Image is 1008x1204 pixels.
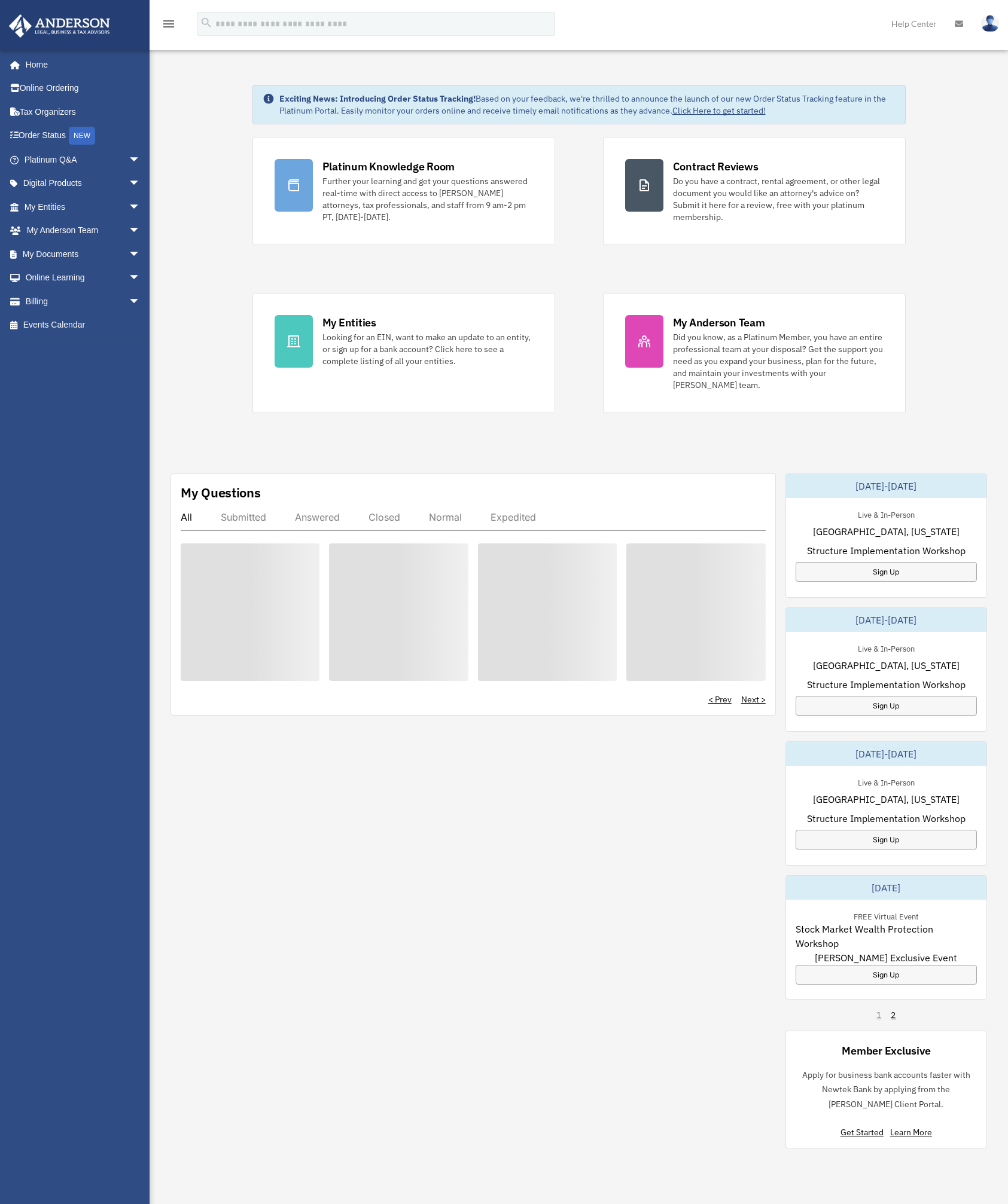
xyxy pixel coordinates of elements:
[8,219,159,243] a: My Anderson Teamarrow_drop_down
[429,511,462,523] div: Normal
[322,315,376,330] div: My Entities
[8,242,159,266] a: My Documentsarrow_drop_down
[786,608,986,632] div: [DATE]-[DATE]
[162,17,176,31] i: menu
[8,100,159,124] a: Tax Organizers
[221,511,266,523] div: Submitted
[491,511,536,523] div: Expedited
[8,195,159,219] a: My Entitiesarrow_drop_down
[181,484,261,502] div: My Questions
[129,148,153,172] span: arrow_drop_down
[891,1009,896,1021] a: 2
[322,159,455,174] div: Platinum Knowledge Room
[813,524,960,539] span: [GEOGRAPHIC_DATA], [US_STATE]
[603,137,906,245] a: Contract Reviews Do you have a contract, rental agreement, or other legal document you would like...
[603,293,906,413] a: My Anderson Team Did you know, as a Platinum Member, you have an entire professional team at your...
[295,511,340,523] div: Answered
[796,922,977,951] span: Stock Market Wealth Protection Workshop
[890,1127,932,1138] a: Learn More
[786,474,986,498] div: [DATE]-[DATE]
[842,1043,930,1058] div: Member Exclusive
[673,159,759,174] div: Contract Reviews
[796,696,977,716] a: Sign Up
[807,543,966,558] span: Structure Implementation Workshop
[181,511,192,523] div: All
[815,951,957,965] span: [PERSON_NAME] Exclusive Event
[981,15,999,32] img: User Pic
[796,1068,977,1112] p: Apply for business bank accounts faster with Newtek Bank by applying from the [PERSON_NAME] Clien...
[796,830,977,849] a: Sign Up
[129,289,153,314] span: arrow_drop_down
[279,93,896,117] div: Based on your feedback, we're thrilled to announce the launch of our new Order Status Tracking fe...
[8,289,159,313] a: Billingarrow_drop_down
[672,105,766,116] a: Click Here to get started!
[5,14,114,38] img: Anderson Advisors Platinum Portal
[813,658,960,673] span: [GEOGRAPHIC_DATA], [US_STATE]
[8,172,159,195] a: Digital Productsarrow_drop_down
[369,511,400,523] div: Closed
[252,137,555,245] a: Platinum Knowledge Room Further your learning and get your questions answered real-time with dire...
[162,21,176,31] a: menu
[129,172,153,196] span: arrow_drop_down
[252,293,555,413] a: My Entities Looking for an EIN, want to make an update to an entity, or sign up for a bank accoun...
[673,331,884,391] div: Did you know, as a Platinum Member, you have an entire professional team at your disposal? Get th...
[786,742,986,766] div: [DATE]-[DATE]
[844,909,928,922] div: FREE Virtual Event
[129,242,153,267] span: arrow_drop_down
[673,315,765,330] div: My Anderson Team
[129,195,153,219] span: arrow_drop_down
[840,1127,888,1138] a: Get Started
[848,641,924,654] div: Live & In-Person
[813,792,960,806] span: [GEOGRAPHIC_DATA], [US_STATE]
[8,313,159,337] a: Events Calendar
[200,16,213,29] i: search
[673,175,884,223] div: Do you have a contract, rental agreement, or other legal document you would like an attorney's ad...
[129,219,153,243] span: arrow_drop_down
[8,124,159,148] a: Order StatusNEW
[807,677,966,692] span: Structure Implementation Workshop
[741,693,766,705] a: Next >
[8,148,159,172] a: Platinum Q&Aarrow_drop_down
[8,77,159,100] a: Online Ordering
[8,53,153,77] a: Home
[8,266,159,290] a: Online Learningarrow_drop_down
[279,93,476,104] strong: Exciting News: Introducing Order Status Tracking!
[786,876,986,900] div: [DATE]
[796,965,977,985] a: Sign Up
[848,775,924,788] div: Live & In-Person
[129,266,153,291] span: arrow_drop_down
[848,508,924,520] div: Live & In-Person
[322,331,533,367] div: Looking for an EIN, want to make an update to an entity, or sign up for a bank account? Click her...
[708,693,732,705] a: < Prev
[807,811,966,826] span: Structure Implementation Workshop
[69,127,95,145] div: NEW
[322,175,533,223] div: Further your learning and get your questions answered real-time with direct access to [PERSON_NAM...
[796,562,977,582] a: Sign Up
